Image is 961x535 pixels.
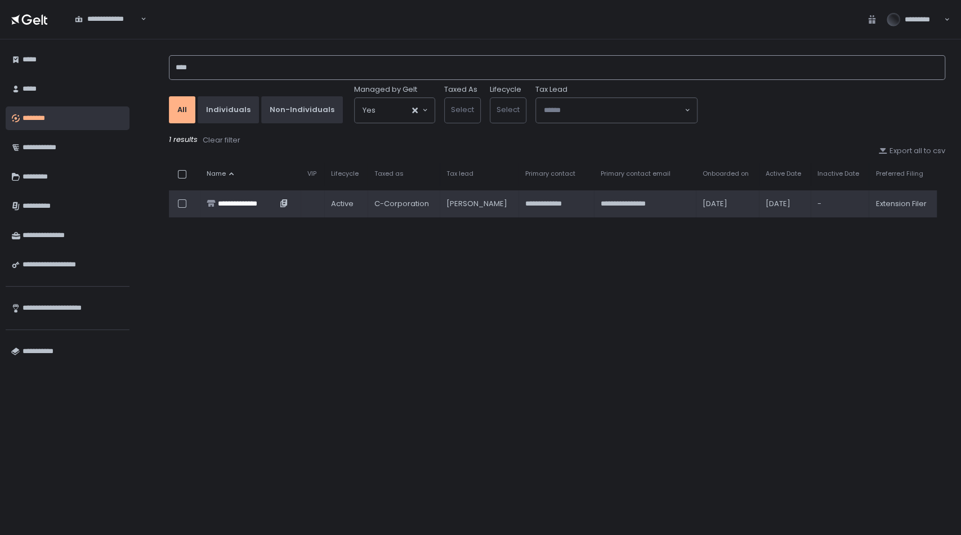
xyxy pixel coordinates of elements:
[878,146,945,156] button: Export all to csv
[544,105,683,116] input: Search for option
[446,199,512,209] div: [PERSON_NAME]
[535,84,567,95] span: Tax Lead
[169,135,945,146] div: 1 results
[601,170,671,178] span: Primary contact email
[68,8,146,31] div: Search for option
[766,199,804,209] div: [DATE]
[374,170,404,178] span: Taxed as
[75,24,140,35] input: Search for option
[376,105,411,116] input: Search for option
[261,96,343,123] button: Non-Individuals
[307,170,316,178] span: VIP
[817,199,862,209] div: -
[536,98,697,123] div: Search for option
[374,199,433,209] div: C-Corporation
[875,199,930,209] div: Extension Filer
[444,84,477,95] label: Taxed As
[354,84,417,95] span: Managed by Gelt
[198,96,259,123] button: Individuals
[703,199,752,209] div: [DATE]
[169,96,195,123] button: All
[817,170,859,178] span: Inactive Date
[206,105,251,115] div: Individuals
[525,170,575,178] span: Primary contact
[331,199,354,209] span: active
[490,84,521,95] label: Lifecycle
[412,108,418,113] button: Clear Selected
[497,104,520,115] span: Select
[451,104,474,115] span: Select
[355,98,435,123] div: Search for option
[766,170,801,178] span: Active Date
[875,170,923,178] span: Preferred Filing
[363,105,376,116] span: Yes
[703,170,749,178] span: Onboarded on
[331,170,359,178] span: Lifecycle
[207,170,226,178] span: Name
[203,135,240,145] div: Clear filter
[202,135,241,146] button: Clear filter
[446,170,473,178] span: Tax lead
[177,105,187,115] div: All
[270,105,334,115] div: Non-Individuals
